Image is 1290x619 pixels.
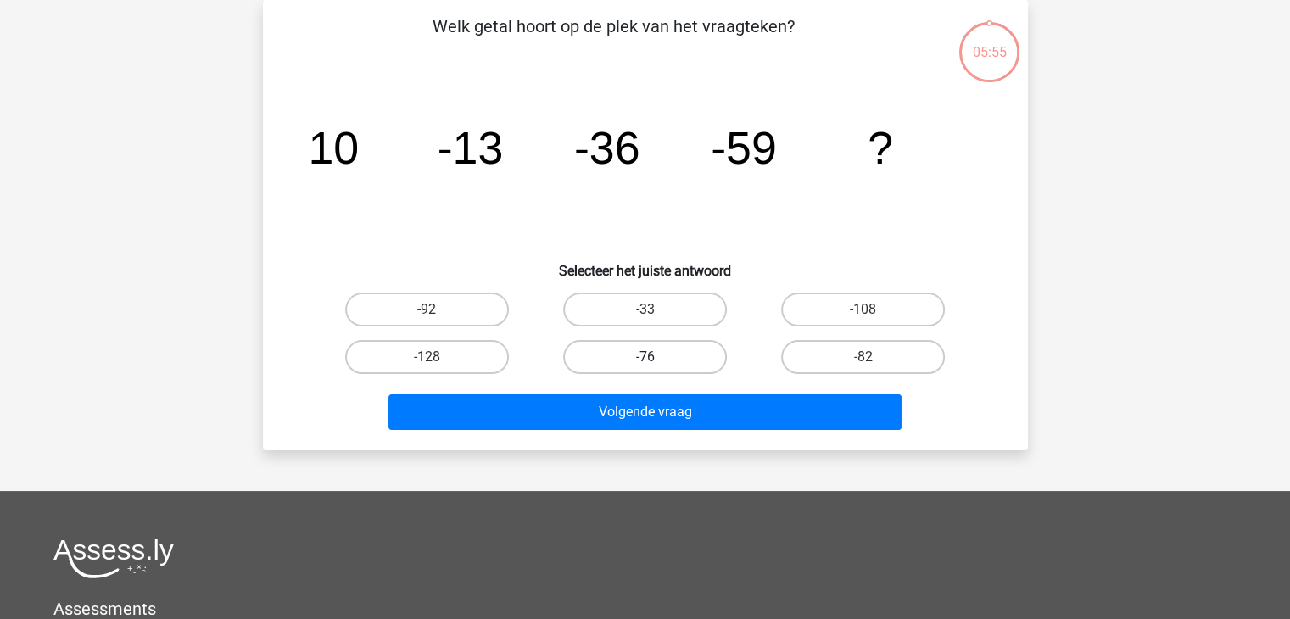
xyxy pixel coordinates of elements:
div: 05:55 [958,20,1021,63]
label: -82 [781,340,945,374]
tspan: -13 [437,122,503,173]
p: Welk getal hoort op de plek van het vraagteken? [290,14,937,64]
label: -92 [345,293,509,326]
tspan: ? [868,122,893,173]
h6: Selecteer het juiste antwoord [290,249,1001,279]
img: Assessly logo [53,538,174,578]
label: -108 [781,293,945,326]
label: -76 [563,340,727,374]
label: -33 [563,293,727,326]
label: -128 [345,340,509,374]
h5: Assessments [53,599,1237,619]
tspan: -59 [711,122,777,173]
tspan: 10 [308,122,359,173]
tspan: -36 [573,122,639,173]
button: Volgende vraag [388,394,902,430]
